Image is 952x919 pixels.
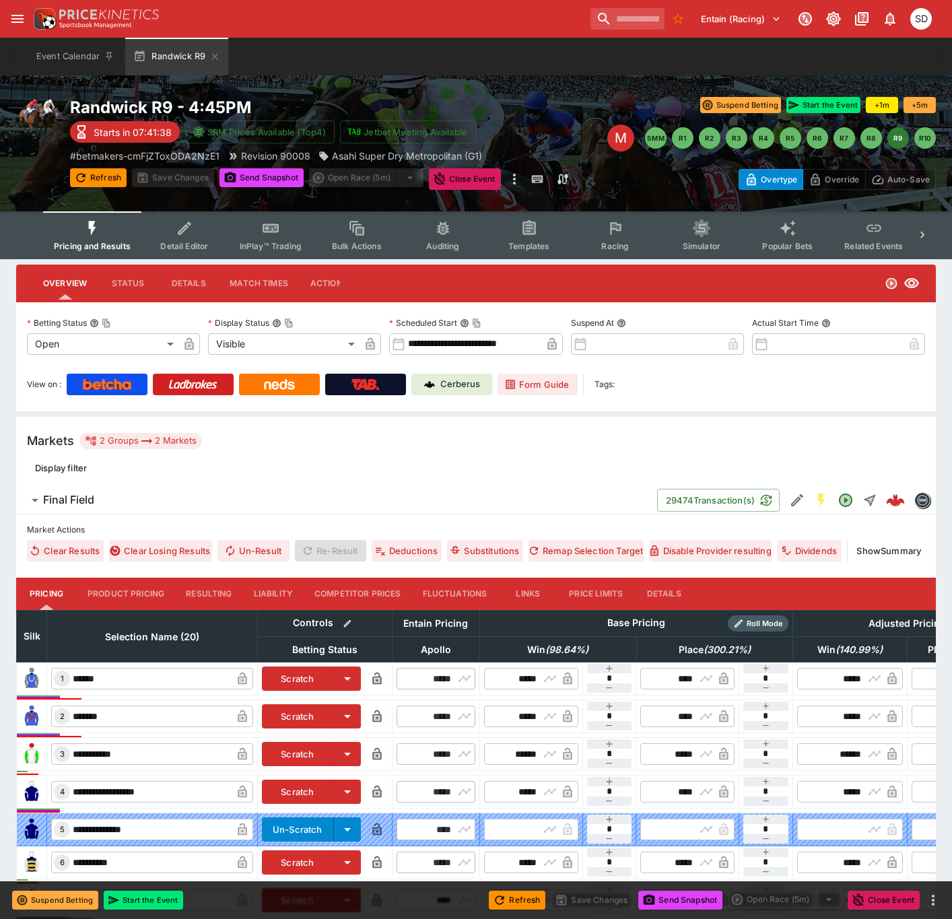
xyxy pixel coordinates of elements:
button: Substitutions [447,540,523,561]
button: Start the Event [786,97,860,113]
div: Visible [208,333,360,355]
button: SGM Enabled [809,488,834,512]
button: Actual Start Time [821,318,831,328]
button: R10 [914,127,936,149]
img: horse_racing.png [16,97,59,140]
label: Market Actions [27,520,925,540]
button: Scratch [262,667,334,691]
button: Display filter [27,457,95,479]
button: Details [158,267,219,300]
img: runner 1 [21,668,42,689]
p: Betting Status [27,317,87,329]
button: Scratch [262,780,334,804]
span: 3 [57,749,67,759]
input: search [590,8,665,30]
p: Suspend At [571,317,614,329]
a: 050fb3fb-d5dc-4689-a905-a35419bca0f1 [882,487,909,514]
nav: pagination navigation [645,127,936,149]
img: Sportsbook Management [59,22,132,28]
span: Related Events [844,241,903,251]
button: R1 [672,127,693,149]
button: Un-Scratch [262,817,334,842]
button: Final Field [16,487,657,514]
img: runner 3 [21,743,42,765]
th: Controls [258,610,393,636]
button: Suspend Betting [700,97,781,113]
span: Win(98.64%) [512,642,603,658]
button: Close Event [429,168,501,190]
button: Straight [858,488,882,512]
em: ( 98.64 %) [545,642,588,658]
img: betmakers [915,493,930,508]
h2: Copy To Clipboard [70,97,575,118]
img: runner 4 [21,781,42,803]
button: R9 [887,127,909,149]
button: Copy To Clipboard [472,318,481,328]
button: R6 [807,127,828,149]
div: betmakers [914,492,930,508]
div: Base Pricing [602,615,671,632]
button: Display StatusCopy To Clipboard [272,318,281,328]
span: Templates [508,241,549,251]
button: Scratch [262,704,334,728]
p: Override [825,172,859,186]
button: SRM Prices Available (Top4) [185,121,335,143]
button: +1m [866,97,898,113]
button: Open [834,488,858,512]
div: Stuart Dibb [910,8,932,30]
span: 1 [58,674,67,683]
img: PriceKinetics [59,9,159,20]
button: Price Limits [558,578,634,610]
img: runner 2 [21,706,42,727]
button: Dividends [777,540,842,561]
button: No Bookmarks [667,8,689,30]
span: Racing [601,241,629,251]
button: Resulting [175,578,242,610]
button: Start the Event [104,891,183,910]
img: Neds [264,379,294,390]
svg: Visible [904,275,920,292]
em: ( 140.99 %) [836,642,883,658]
p: Display Status [208,317,269,329]
button: Competitor Prices [304,578,412,610]
img: Ladbrokes [168,379,217,390]
button: Overtype [739,169,803,190]
button: R8 [860,127,882,149]
button: Suspend Betting [12,891,98,910]
button: Actions [299,267,360,300]
span: Roll Mode [741,618,788,629]
button: Toggle light/dark mode [821,7,846,31]
button: Clear Results [27,540,104,561]
span: Un-Result [217,540,290,561]
img: runner 5 [21,819,42,840]
button: Refresh [489,891,545,910]
button: Copy To Clipboard [102,318,111,328]
button: R2 [699,127,720,149]
th: Silk [17,610,47,662]
span: Auditing [426,241,459,251]
th: Entain Pricing [392,610,479,636]
h6: Final Field [43,493,94,507]
button: Links [498,578,558,610]
button: Scheduled StartCopy To Clipboard [460,318,469,328]
em: ( 300.21 %) [704,642,751,658]
p: Cerberus [440,378,480,391]
span: Win(140.99%) [803,642,897,658]
button: R5 [780,127,801,149]
button: +5m [904,97,936,113]
button: Randwick R9 [125,38,228,75]
svg: Open [885,277,898,290]
img: runner 6 [21,852,42,873]
button: Bulk edit [339,615,356,632]
span: InPlay™ Trading [240,241,302,251]
span: 6 [57,858,67,867]
p: Asahi Super Dry Metropolitan (G1) [332,149,482,163]
button: more [925,892,941,908]
img: TabNZ [351,379,380,390]
img: jetbet-logo.svg [347,125,361,139]
button: Fluctuations [412,578,498,610]
p: Starts in 07:41:38 [94,125,172,139]
p: Auto-Save [887,172,930,186]
button: 29474Transaction(s) [657,489,780,512]
span: Betting Status [277,642,372,658]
